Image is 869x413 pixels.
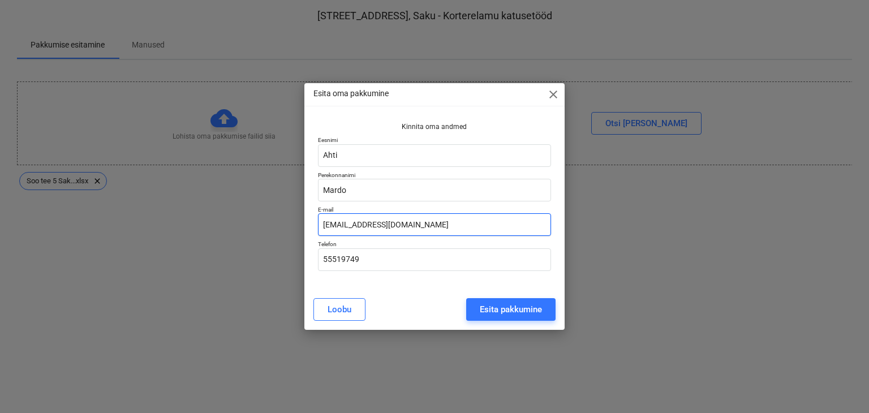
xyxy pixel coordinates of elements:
[318,122,552,132] p: Kinnita oma andmed
[318,136,552,144] p: Eesnimi
[313,88,389,100] p: Esita oma pakkumine
[480,302,542,317] div: Esita pakkumine
[313,298,365,321] button: Loobu
[547,88,560,101] span: close
[328,302,351,317] div: Loobu
[318,171,552,179] p: Perekonnanimi
[466,298,556,321] button: Esita pakkumine
[318,206,552,213] p: E-mail
[318,240,552,248] p: Telefon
